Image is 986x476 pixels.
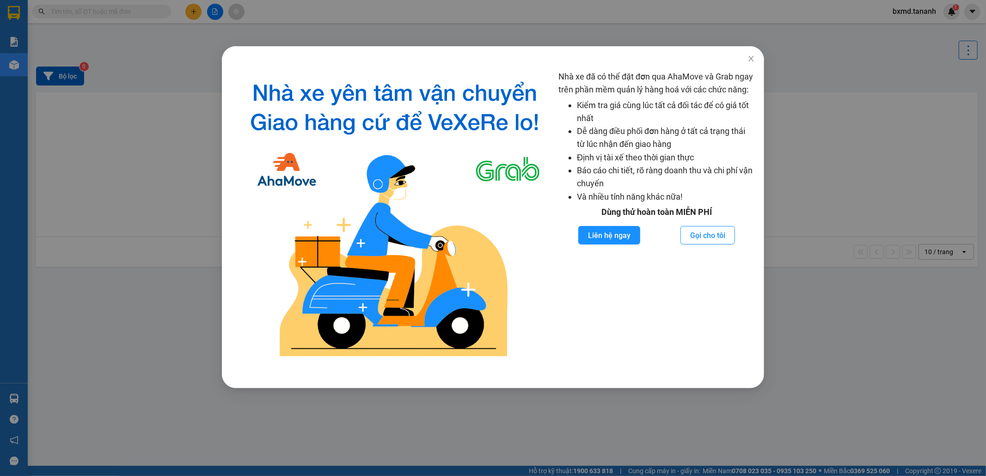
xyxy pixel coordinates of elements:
div: Nhà xe đã có thể đặt đơn qua AhaMove và Grab ngay trên phần mềm quản lý hàng hoá với các chức năng: [558,70,755,365]
button: Liên hệ ngay [578,226,640,244]
li: Dễ dàng điều phối đơn hàng ở tất cả trạng thái từ lúc nhận đến giao hàng [577,125,755,151]
li: Báo cáo chi tiết, rõ ràng doanh thu và chi phí vận chuyển [577,164,755,190]
button: Gọi cho tôi [680,226,735,244]
span: Liên hệ ngay [588,230,631,241]
button: Close [738,46,764,72]
img: logo [239,70,551,365]
span: close [747,55,755,62]
span: Gọi cho tôi [690,230,725,241]
li: Kiểm tra giá cùng lúc tất cả đối tác để có giá tốt nhất [577,99,755,125]
div: Dùng thử hoàn toàn MIỄN PHÍ [558,206,755,219]
li: Và nhiều tính năng khác nữa! [577,190,755,203]
li: Định vị tài xế theo thời gian thực [577,151,755,164]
